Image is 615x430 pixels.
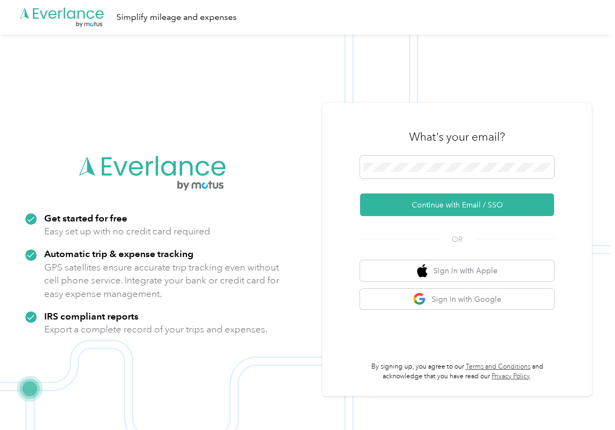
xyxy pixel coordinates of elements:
span: OR [438,234,476,245]
p: GPS satellites ensure accurate trip tracking even without cell phone service. Integrate your bank... [44,261,280,301]
strong: IRS compliant reports [44,310,139,322]
img: apple logo [417,264,428,278]
a: Privacy Policy [492,372,530,380]
iframe: Everlance-gr Chat Button Frame [555,370,615,430]
strong: Automatic trip & expense tracking [44,248,194,259]
button: google logoSign in with Google [360,289,554,310]
div: Simplify mileage and expenses [116,11,237,24]
h3: What's your email? [409,129,505,144]
strong: Get started for free [44,212,127,224]
button: apple logoSign in with Apple [360,260,554,281]
p: Easy set up with no credit card required [44,225,210,238]
img: google logo [413,293,426,306]
p: By signing up, you agree to our and acknowledge that you have read our . [360,362,554,381]
p: Export a complete record of your trips and expenses. [44,323,267,336]
a: Terms and Conditions [466,363,530,371]
button: Continue with Email / SSO [360,193,554,216]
